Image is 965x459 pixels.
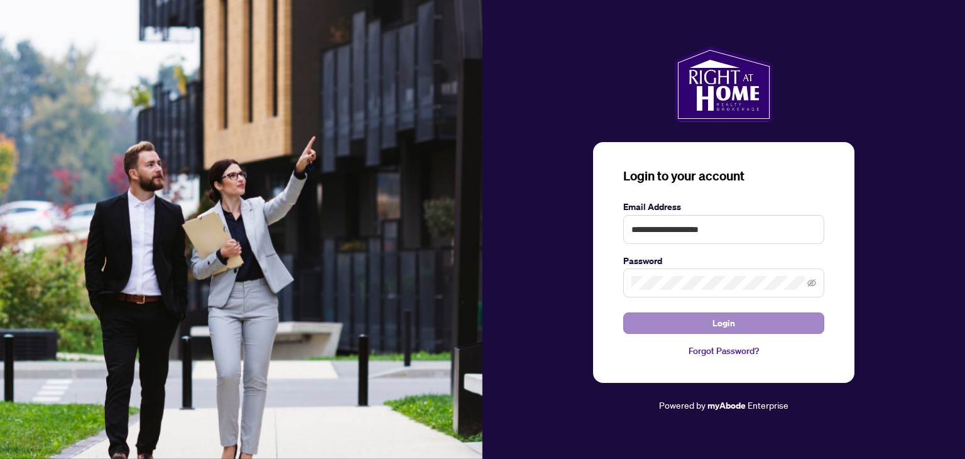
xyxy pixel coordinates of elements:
[623,200,824,214] label: Email Address
[675,47,772,122] img: ma-logo
[623,167,824,185] h3: Login to your account
[623,254,824,268] label: Password
[807,279,816,287] span: eye-invisible
[707,399,746,412] a: myAbode
[623,344,824,358] a: Forgot Password?
[748,399,788,411] span: Enterprise
[623,312,824,334] button: Login
[659,399,706,411] span: Powered by
[712,313,735,333] span: Login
